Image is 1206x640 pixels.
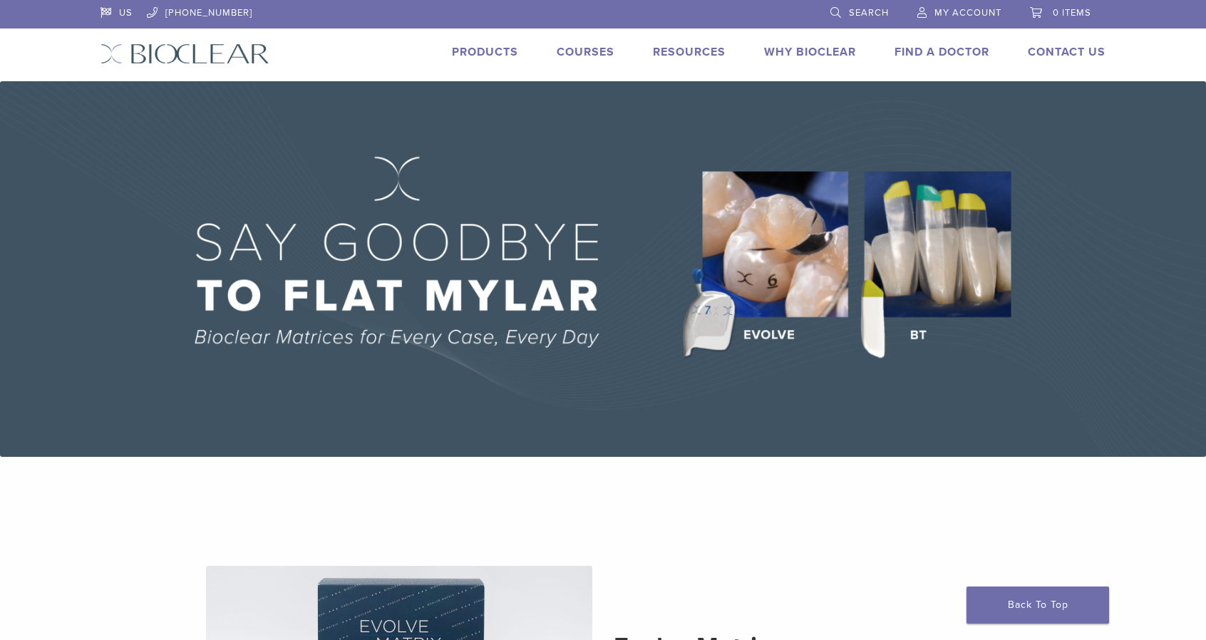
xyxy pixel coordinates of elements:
[849,7,889,19] span: Search
[764,45,856,59] a: Why Bioclear
[934,7,1001,19] span: My Account
[653,45,726,59] a: Resources
[452,45,518,59] a: Products
[100,43,269,64] img: Bioclear
[967,587,1109,624] a: Back To Top
[557,45,614,59] a: Courses
[1028,45,1105,59] a: Contact Us
[895,45,989,59] a: Find A Doctor
[1053,7,1091,19] span: 0 items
